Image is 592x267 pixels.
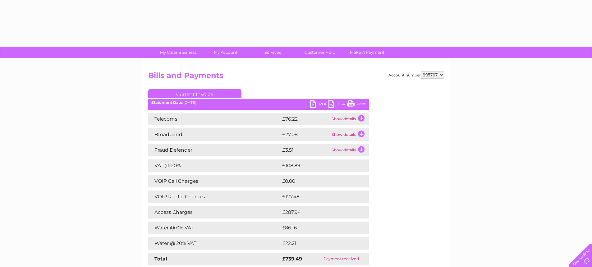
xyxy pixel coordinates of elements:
[148,237,281,250] td: Water @ 20% VAT
[154,256,167,262] strong: Total
[347,100,366,109] a: Print
[153,47,204,58] a: My Clear Business
[342,47,393,58] a: Make A Payment
[148,128,281,141] td: Broadband
[281,222,356,234] td: £86.16
[281,128,330,141] td: £27.08
[151,100,183,105] b: Statement Date:
[148,71,444,83] h2: Bills and Payments
[281,113,330,125] td: £76.22
[330,113,369,125] td: Show details
[247,47,298,58] a: Services
[281,237,356,250] td: £22.21
[281,159,358,172] td: £108.89
[330,128,369,141] td: Show details
[330,144,369,156] td: Show details
[388,71,444,79] div: Account number
[148,191,281,203] td: VOIP Rental Charges
[148,159,281,172] td: VAT @ 20%
[310,100,328,109] a: PDF
[281,191,357,203] td: £127.48
[281,144,330,156] td: £3.51
[294,47,346,58] a: Customer Help
[282,256,302,262] strong: £739.49
[200,47,251,58] a: My Account
[148,222,281,234] td: Water @ 0% VAT
[281,206,358,219] td: £287.94
[314,253,369,265] td: Payment received
[328,100,347,109] a: CSV
[148,113,281,125] td: Telecoms
[148,175,281,187] td: VOIP Call Charges
[281,175,355,187] td: £0.00
[148,144,281,156] td: Fraud Defender
[148,206,281,219] td: Access Charges
[148,100,369,105] div: [DATE]
[148,89,241,98] a: Current Invoice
